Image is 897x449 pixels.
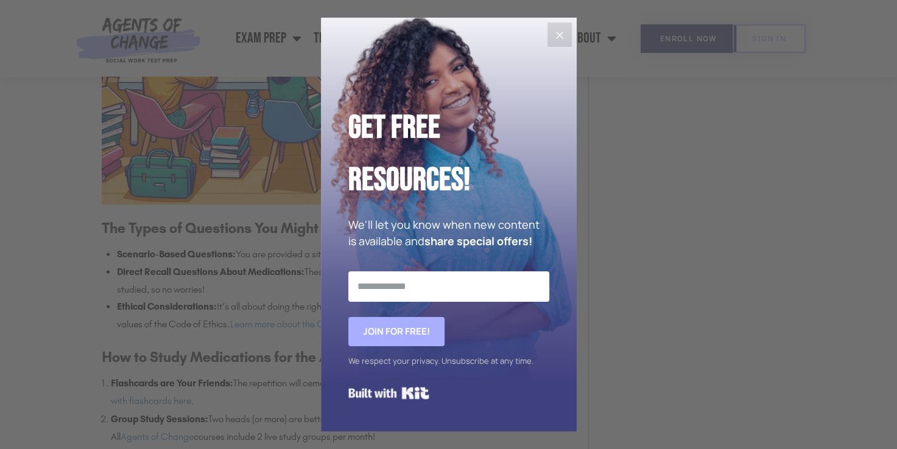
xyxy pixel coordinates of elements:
input: Email Address [348,271,549,302]
p: We'll let you know when new content is available and [348,217,549,249]
strong: share special offers! [424,234,532,248]
button: Close [547,23,572,47]
button: Join for FREE! [348,317,445,346]
a: Built with Kit [348,382,429,404]
h2: Get Free Resources! [348,102,549,207]
div: We respect your privacy. Unsubscribe at any time. [348,352,549,370]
